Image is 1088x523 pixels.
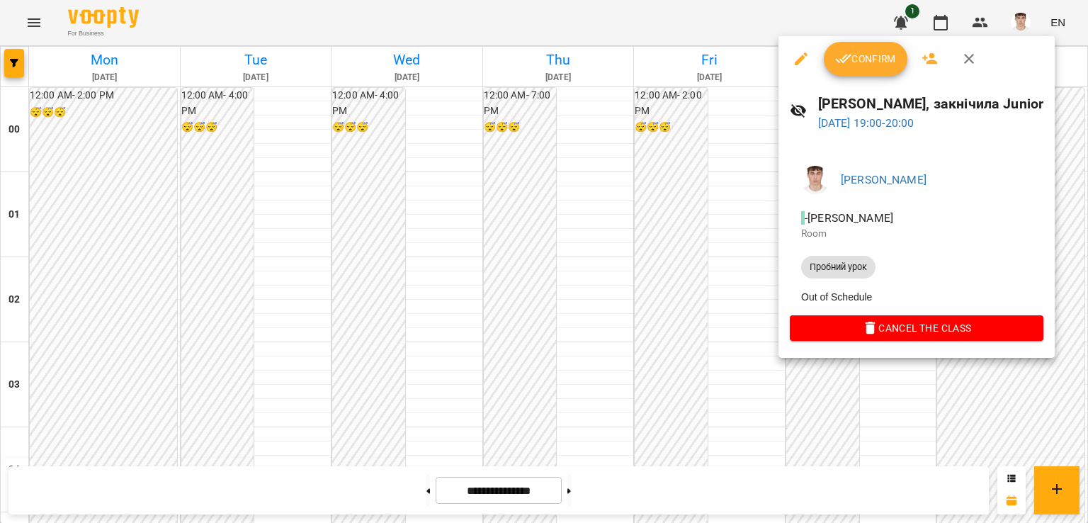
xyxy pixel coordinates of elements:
span: - [PERSON_NAME] [801,211,896,225]
img: 8fe045a9c59afd95b04cf3756caf59e6.jpg [801,166,829,194]
button: Cancel the class [790,315,1043,341]
span: Пробний урок [801,261,875,274]
button: Confirm [824,42,907,76]
h6: [PERSON_NAME], закнічила Junior [818,93,1044,115]
a: [DATE] 19:00-20:00 [818,116,914,130]
p: Room [801,227,1032,241]
li: Out of Schedule [790,284,1043,310]
span: Cancel the class [801,320,1032,337]
span: Confirm [835,50,896,67]
a: [PERSON_NAME] [841,173,926,186]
